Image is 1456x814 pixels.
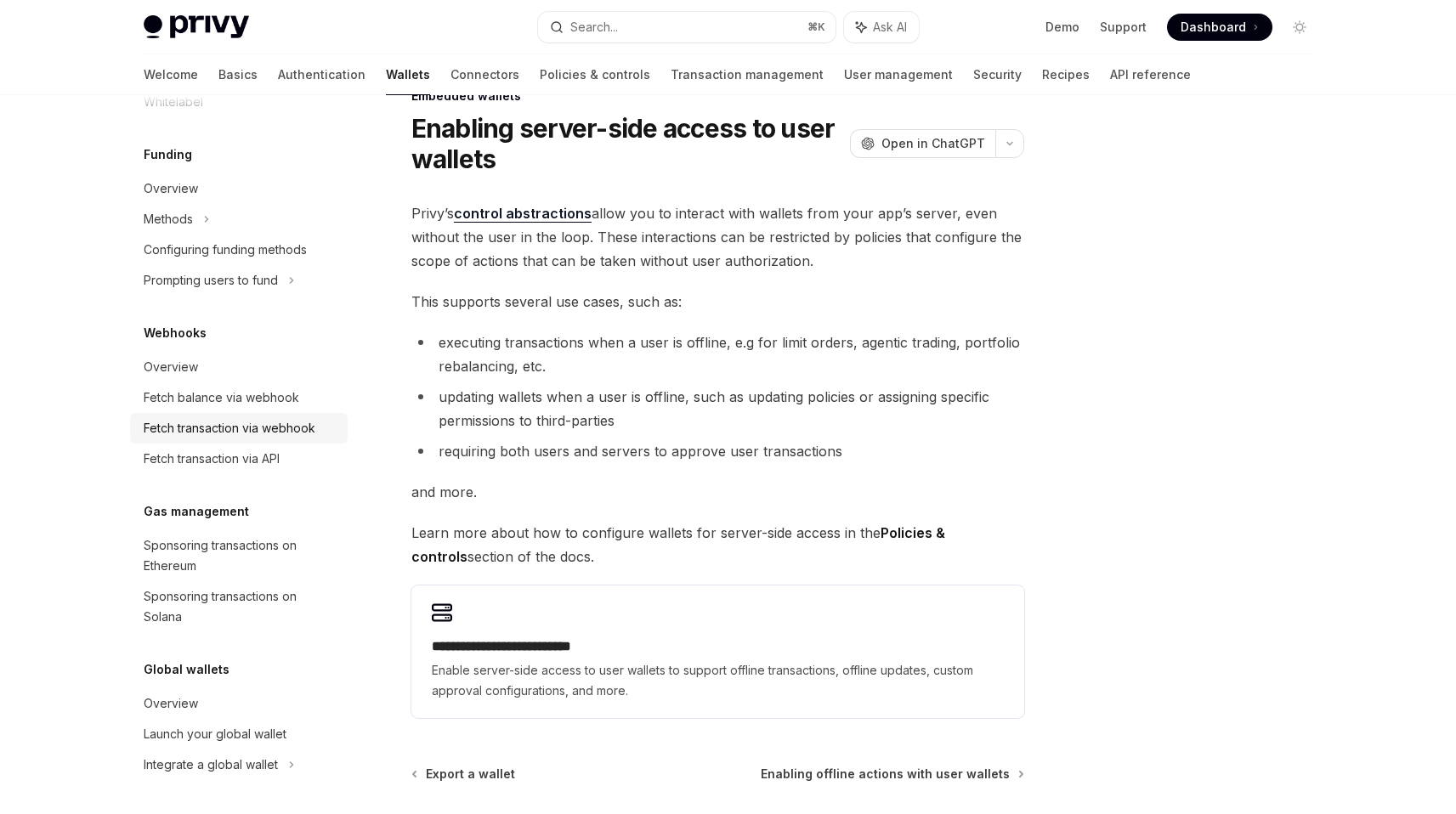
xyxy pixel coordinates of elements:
span: Dashboard [1181,19,1246,36]
a: Recipes [1042,54,1090,95]
div: Fetch transaction via API [144,449,280,469]
span: Enable server-side access to user wallets to support offline transactions, offline updates, custo... [432,660,1004,701]
div: Sponsoring transactions on Ethereum [144,535,337,576]
span: ⌘ K [807,20,825,34]
a: Transaction management [671,54,824,95]
a: Dashboard [1167,14,1272,41]
a: Connectors [450,54,519,95]
span: Open in ChatGPT [881,135,985,152]
a: Wallets [386,54,430,95]
a: Fetch transaction via webhook [130,413,348,444]
div: Search... [570,17,618,37]
a: Overview [130,688,348,719]
a: Demo [1045,19,1079,36]
img: light logo [144,15,249,39]
a: API reference [1110,54,1191,95]
div: Integrate a global wallet [144,755,278,775]
a: Basics [218,54,258,95]
a: Configuring funding methods [130,235,348,265]
a: Launch your global wallet [130,719,348,749]
div: Overview [144,357,198,377]
div: Prompting users to fund [144,270,278,291]
button: Ask AI [844,12,919,42]
a: Security [973,54,1022,95]
h5: Webhooks [144,323,207,343]
span: Learn more about how to configure wallets for server-side access in the section of the docs. [411,521,1024,568]
h5: Global wallets [144,659,229,680]
a: Overview [130,352,348,382]
a: Authentication [278,54,365,95]
span: and more. [411,480,1024,504]
a: Support [1100,19,1147,36]
a: Export a wallet [413,766,515,783]
a: Policies & controls [540,54,650,95]
div: Overview [144,178,198,199]
h5: Funding [144,144,192,165]
span: Privy’s allow you to interact with wallets from your app’s server, even without the user in the l... [411,201,1024,273]
div: Sponsoring transactions on Solana [144,586,337,627]
li: executing transactions when a user is offline, e.g for limit orders, agentic trading, portfolio r... [411,331,1024,378]
a: Overview [130,173,348,204]
a: Sponsoring transactions on Solana [130,581,348,632]
button: Toggle dark mode [1286,14,1313,41]
div: Launch your global wallet [144,724,286,744]
span: This supports several use cases, such as: [411,290,1024,314]
h1: Enabling server-side access to user wallets [411,113,843,174]
a: User management [844,54,953,95]
a: control abstractions [454,205,592,223]
div: Fetch transaction via webhook [144,418,315,438]
li: requiring both users and servers to approve user transactions [411,439,1024,463]
a: Fetch balance via webhook [130,382,348,413]
span: Enabling offline actions with user wallets [761,766,1010,783]
a: Sponsoring transactions on Ethereum [130,530,348,581]
a: Enabling offline actions with user wallets [761,766,1023,783]
span: Ask AI [873,19,907,36]
span: Export a wallet [426,766,515,783]
div: Methods [144,209,193,229]
a: Fetch transaction via API [130,444,348,474]
div: Configuring funding methods [144,240,307,260]
div: Embedded wallets [411,88,1024,105]
h5: Gas management [144,501,249,522]
div: Overview [144,693,198,714]
button: Search...⌘K [538,12,836,42]
button: Open in ChatGPT [850,129,995,158]
li: updating wallets when a user is offline, such as updating policies or assigning specific permissi... [411,385,1024,432]
div: Fetch balance via webhook [144,387,299,408]
a: Welcome [144,54,198,95]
